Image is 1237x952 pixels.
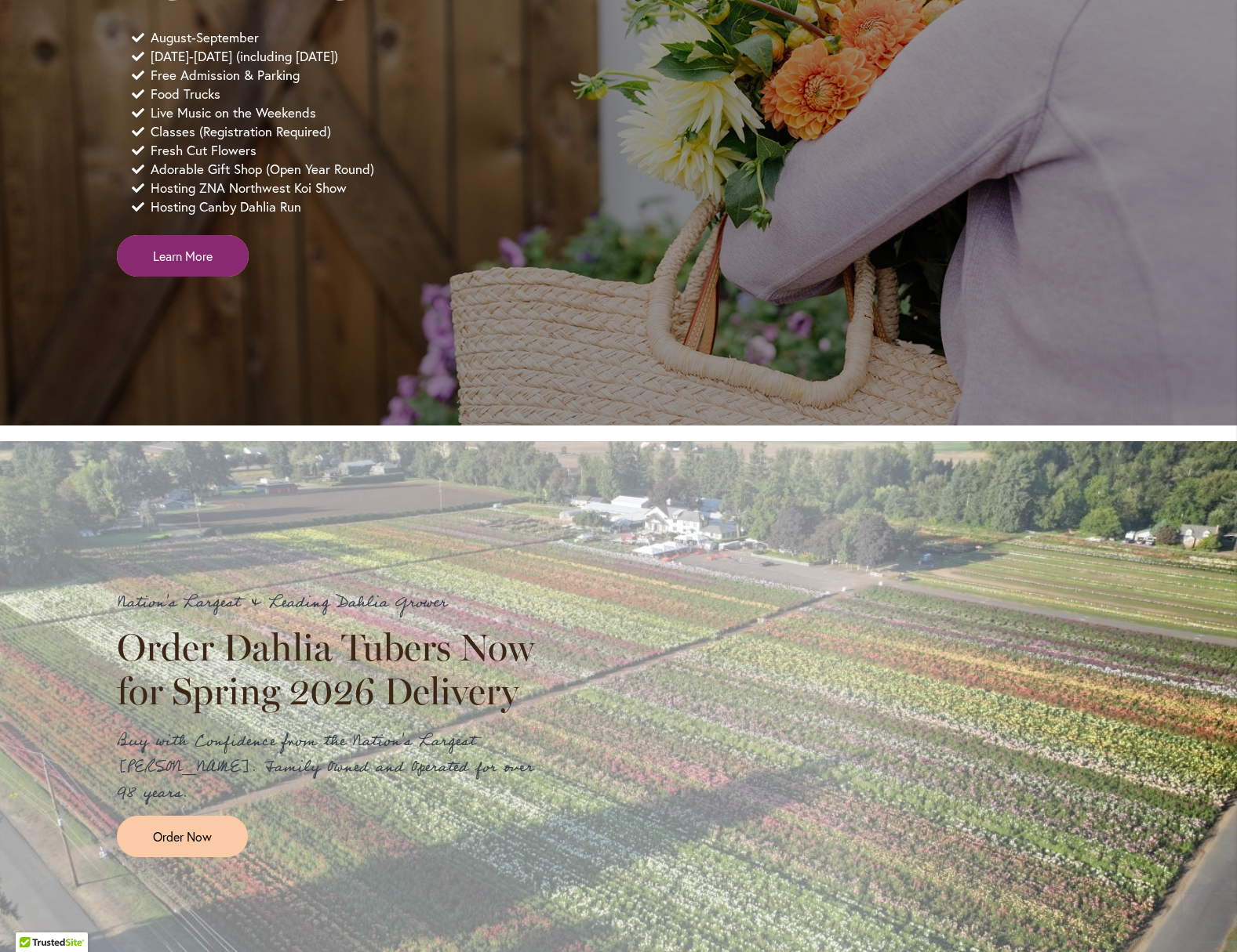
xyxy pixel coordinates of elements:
[117,235,249,277] a: Learn More
[153,827,212,845] span: Order Now
[151,179,347,197] span: Hosting ZNA Northwest Koi Show
[151,47,338,66] span: [DATE]-[DATE] (including [DATE])
[117,816,248,857] a: Order Now
[151,197,301,216] span: Hosting Canby Dahlia Run
[151,103,316,122] span: Live Music on the Weekends
[151,141,256,160] span: Fresh Cut Flowers
[151,160,374,179] span: Adorable Gift Shop (Open Year Round)
[117,590,548,616] p: Nation's Largest & Leading Dahlia Grower
[151,28,259,47] span: August-September
[151,66,300,85] span: Free Admission & Parking
[117,729,548,806] p: Buy with Confidence from the Nation's Largest [PERSON_NAME]. Family Owned and Operated for over 9...
[117,625,548,713] h2: Order Dahlia Tubers Now for Spring 2026 Delivery
[151,122,331,141] span: Classes (Registration Required)
[151,85,220,103] span: Food Trucks
[153,247,213,265] span: Learn More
